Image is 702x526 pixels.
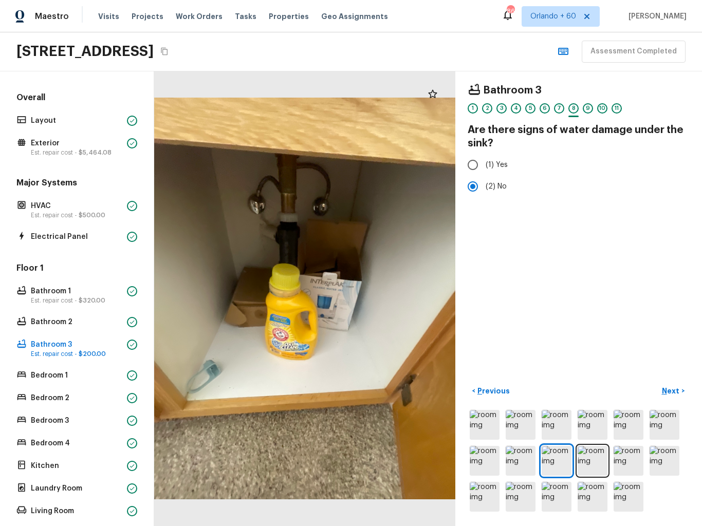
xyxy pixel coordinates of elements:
span: Orlando + 60 [530,11,576,22]
p: Bedroom 3 [31,416,123,426]
div: 6 [540,103,550,114]
p: Bedroom 2 [31,393,123,403]
span: Tasks [235,13,256,20]
button: <Previous [468,383,514,400]
div: 9 [583,103,593,114]
img: room img [650,446,679,476]
img: room img [578,482,607,512]
h5: Major Systems [14,177,139,191]
img: room img [614,410,643,440]
img: room img [506,482,535,512]
span: Projects [132,11,163,22]
span: Visits [98,11,119,22]
p: Bathroom 3 [31,340,123,350]
p: Est. repair cost - [31,350,123,358]
p: Layout [31,116,123,126]
p: Est. repair cost - [31,148,123,157]
button: Next> [657,383,690,400]
img: room img [650,410,679,440]
img: room img [614,482,643,512]
img: room img [542,410,571,440]
span: $200.00 [79,351,106,357]
img: room img [470,446,500,476]
p: Living Room [31,506,123,516]
img: room img [470,410,500,440]
span: Properties [269,11,309,22]
img: room img [506,410,535,440]
span: Maestro [35,11,69,22]
h4: Bathroom 3 [483,84,542,97]
img: room img [506,446,535,476]
span: $500.00 [79,212,105,218]
img: room img [470,482,500,512]
p: Exterior [31,138,123,148]
h2: [STREET_ADDRESS] [16,42,154,61]
div: 4 [511,103,521,114]
h5: Overall [14,92,139,105]
span: (1) Yes [486,160,508,170]
span: [PERSON_NAME] [624,11,687,22]
h5: Floor 1 [14,262,139,276]
span: Geo Assignments [321,11,388,22]
div: 8 [568,103,579,114]
p: Est. repair cost - [31,296,123,305]
div: 7 [554,103,564,114]
p: Electrical Panel [31,232,123,242]
span: $320.00 [79,297,105,304]
p: Kitchen [31,461,123,471]
p: Bedroom 1 [31,370,123,381]
div: 11 [612,103,622,114]
div: 1 [468,103,478,114]
p: Next [662,386,681,396]
p: Previous [475,386,510,396]
p: Est. repair cost - [31,211,123,219]
div: 3 [496,103,507,114]
div: 2 [482,103,492,114]
img: room img [578,446,607,476]
p: HVAC [31,201,123,211]
span: Work Orders [176,11,223,22]
img: room img [542,446,571,476]
img: room img [578,410,607,440]
div: 865 [507,6,514,16]
button: Copy Address [158,45,171,58]
span: (2) No [486,181,507,192]
p: Bathroom 2 [31,317,123,327]
h4: Are there signs of water damage under the sink? [468,123,690,150]
div: 10 [597,103,607,114]
p: Laundry Room [31,483,123,494]
p: Bedroom 4 [31,438,123,448]
p: Bathroom 1 [31,286,123,296]
div: 5 [525,103,535,114]
img: room img [614,446,643,476]
img: room img [542,482,571,512]
span: $5,464.08 [79,149,112,156]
